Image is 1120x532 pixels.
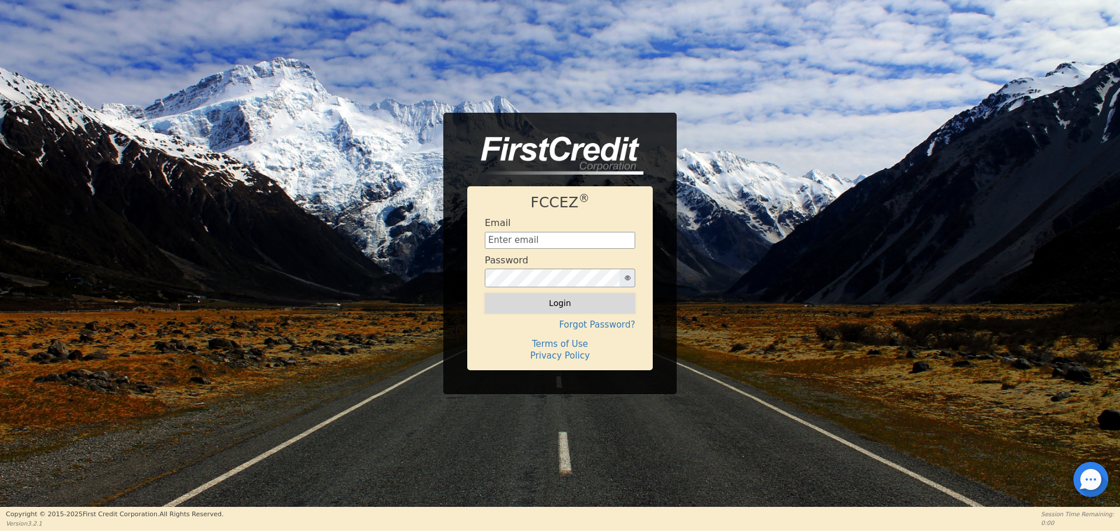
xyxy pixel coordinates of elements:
[1041,510,1114,519] p: Session Time Remaining:
[485,217,510,228] h4: Email
[1041,519,1114,527] p: 0:00
[485,339,635,349] h4: Terms of Use
[485,232,635,249] input: Enter email
[485,269,620,287] input: password
[159,510,223,518] span: All Rights Reserved.
[485,194,635,211] h1: FCCEZ
[485,255,528,266] h4: Password
[6,519,223,528] p: Version 3.2.1
[579,192,590,204] sup: ®
[485,319,635,330] h4: Forgot Password?
[467,137,643,175] img: logo-CMu_cnol.png
[485,293,635,313] button: Login
[6,510,223,520] p: Copyright © 2015- 2025 First Credit Corporation.
[485,350,635,361] h4: Privacy Policy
